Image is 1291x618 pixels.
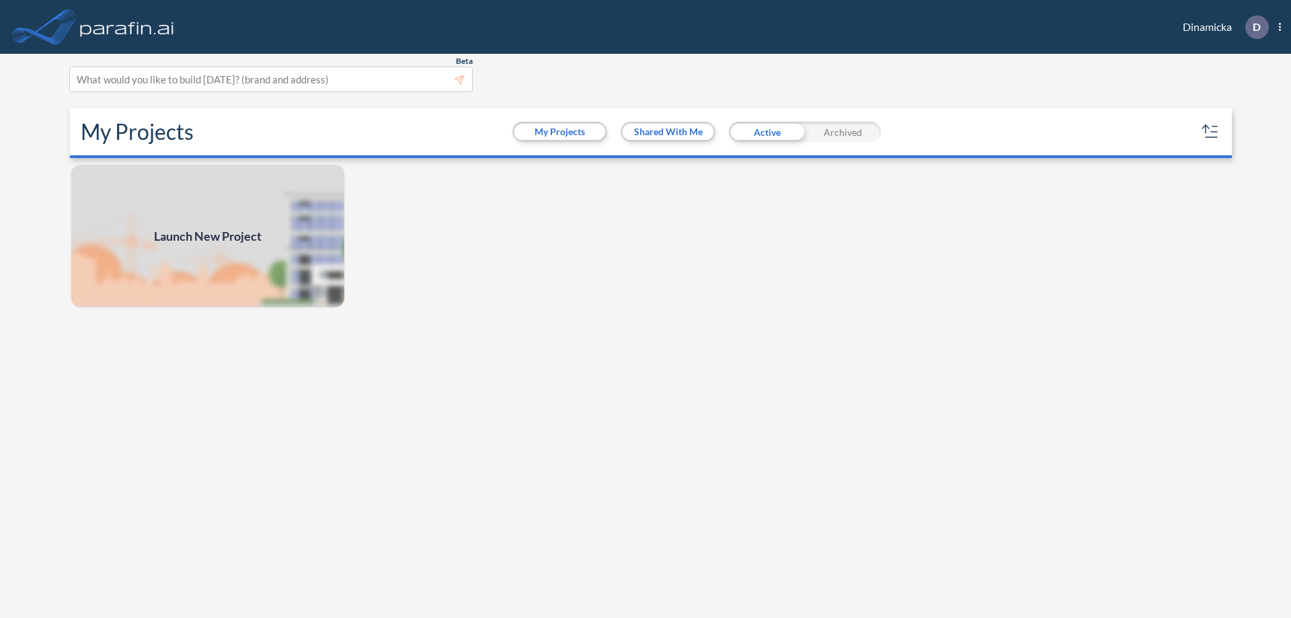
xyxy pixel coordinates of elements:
[514,124,605,140] button: My Projects
[1163,15,1281,39] div: Dinamicka
[1253,21,1261,33] p: D
[70,163,346,309] img: add
[805,122,881,142] div: Archived
[154,227,262,245] span: Launch New Project
[1200,121,1221,143] button: sort
[81,119,194,145] h2: My Projects
[77,13,177,40] img: logo
[70,163,346,309] a: Launch New Project
[623,124,713,140] button: Shared With Me
[456,56,473,67] span: Beta
[729,122,805,142] div: Active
